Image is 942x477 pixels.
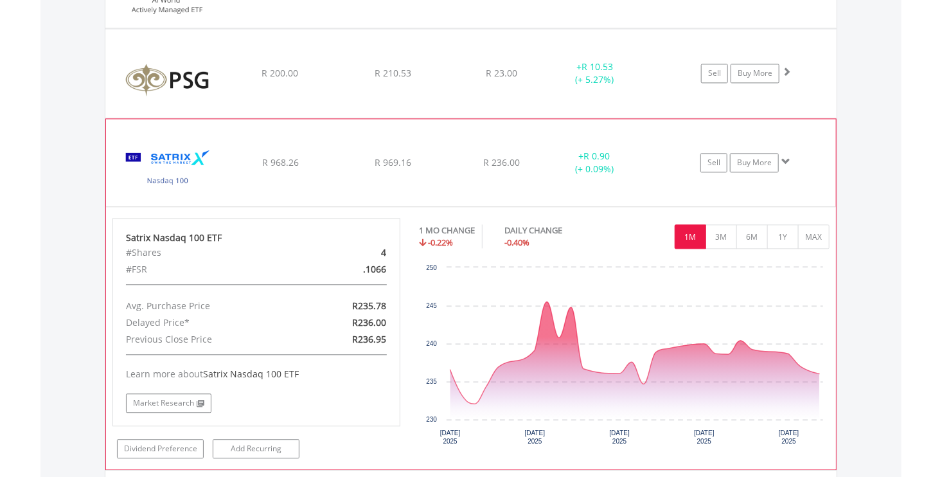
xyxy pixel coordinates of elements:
button: 3M [706,224,737,249]
button: 1M [675,224,706,249]
div: Previous Close Price [116,331,303,348]
span: R 969.16 [375,156,411,168]
div: Delayed Price* [116,314,303,331]
div: Satrix Nasdaq 100 ETF [126,231,387,244]
div: 4 [303,244,396,261]
div: #FSR [116,261,303,278]
span: R236.95 [352,333,386,345]
img: EQU.ZA.KST.png [112,45,222,114]
div: .1066 [303,261,396,278]
span: R 23.00 [486,67,517,79]
span: R 236.00 [483,156,520,168]
svg: Interactive chart [420,261,830,454]
div: DAILY CHANGE [505,224,608,237]
text: 230 [426,416,437,423]
text: 250 [426,264,437,271]
span: R 968.26 [262,156,299,168]
div: Chart. Highcharts interactive chart. [420,261,830,454]
text: 240 [426,340,437,347]
span: R 210.53 [375,67,411,79]
a: Sell [700,153,727,172]
span: R 0.90 [583,150,610,162]
text: 245 [426,302,437,309]
span: R235.78 [352,300,386,312]
div: Learn more about [126,368,387,381]
text: [DATE] 2025 [524,429,545,445]
span: R 10.53 [582,60,613,73]
div: Avg. Purchase Price [116,298,303,314]
a: Add Recurring [213,439,299,458]
span: Satrix Nasdaq 100 ETF [203,368,299,380]
a: Market Research [126,393,211,413]
text: [DATE] 2025 [609,429,630,445]
span: -0.40% [505,237,530,248]
button: 1Y [767,224,799,249]
text: 235 [426,378,437,385]
a: Sell [701,64,728,83]
text: [DATE] 2025 [440,429,461,445]
button: 6M [736,224,768,249]
a: Dividend Preference [117,439,204,458]
span: -0.22% [429,237,454,248]
div: #Shares [116,244,303,261]
a: Buy More [731,64,779,83]
a: Buy More [730,153,779,172]
div: + (+ 0.09%) [546,150,643,175]
button: MAX [798,224,830,249]
img: EQU.ZA.STXNDQ.png [112,135,223,203]
div: + (+ 5.27%) [546,60,643,86]
text: [DATE] 2025 [778,429,799,445]
span: R236.00 [352,316,386,328]
text: [DATE] 2025 [694,429,715,445]
span: R 200.00 [262,67,298,79]
div: 1 MO CHANGE [420,224,475,237]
